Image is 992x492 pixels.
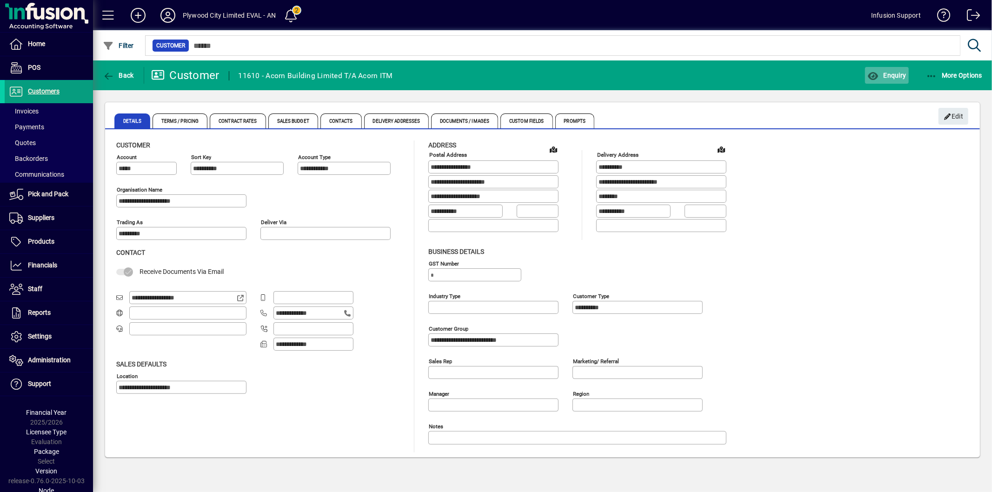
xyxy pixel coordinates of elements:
span: Edit [944,109,964,124]
mat-label: Location [117,372,138,379]
mat-label: Account Type [298,154,331,160]
mat-label: Industry type [429,293,460,299]
span: Support [28,380,51,387]
button: Filter [100,37,136,54]
span: Financials [28,261,57,269]
span: Prompts [555,113,595,128]
mat-label: Account [117,154,137,160]
span: Suppliers [28,214,54,221]
span: Payments [9,123,44,131]
a: Backorders [5,151,93,166]
a: Home [5,33,93,56]
span: Customer [116,141,150,149]
span: Contacts [320,113,362,128]
button: Profile [153,7,183,24]
span: Package [34,448,59,455]
span: Enquiry [867,72,906,79]
span: Reports [28,309,51,316]
a: Support [5,372,93,396]
button: Add [123,7,153,24]
span: Quotes [9,139,36,146]
span: Delivery Addresses [364,113,429,128]
a: Products [5,230,93,253]
mat-label: Sales rep [429,358,452,364]
mat-label: Deliver via [261,219,286,226]
span: Backorders [9,155,48,162]
mat-label: Manager [429,390,449,397]
mat-label: Notes [429,423,443,429]
span: POS [28,64,40,71]
a: Invoices [5,103,93,119]
mat-label: Customer group [429,325,468,332]
span: Administration [28,356,71,364]
a: Payments [5,119,93,135]
span: Contract Rates [210,113,266,128]
a: View on map [546,142,561,157]
button: Back [100,67,136,84]
span: Address [428,141,456,149]
button: More Options [924,67,985,84]
a: Logout [960,2,980,32]
span: Sales defaults [116,360,166,368]
span: Financial Year [27,409,67,416]
mat-label: Organisation name [117,186,162,193]
span: Contact [116,249,145,256]
a: View on map [714,142,729,157]
div: Plywood City Limited EVAL - AN [183,8,276,23]
span: Settings [28,332,52,340]
a: POS [5,56,93,80]
span: Customers [28,87,60,95]
a: Suppliers [5,206,93,230]
span: Home [28,40,45,47]
a: Settings [5,325,93,348]
a: Pick and Pack [5,183,93,206]
a: Reports [5,301,93,325]
div: 11610 - Acorn Building Limited T/A Acorn ITM [239,68,393,83]
span: Custom Fields [500,113,553,128]
div: Customer [151,68,220,83]
a: Administration [5,349,93,372]
a: Quotes [5,135,93,151]
div: Infusion Support [871,8,921,23]
span: Documents / Images [431,113,498,128]
a: Staff [5,278,93,301]
span: Filter [103,42,134,49]
button: Enquiry [865,67,908,84]
span: Communications [9,171,64,178]
mat-label: Sort key [191,154,211,160]
span: Terms / Pricing [153,113,208,128]
mat-label: Customer type [573,293,609,299]
span: More Options [926,72,983,79]
app-page-header-button: Back [93,67,144,84]
span: Back [103,72,134,79]
span: Business details [428,248,484,255]
mat-label: Trading as [117,219,143,226]
span: Customer [156,41,185,50]
mat-label: GST Number [429,260,459,266]
span: Products [28,238,54,245]
a: Communications [5,166,93,182]
span: Invoices [9,107,39,115]
span: Staff [28,285,42,293]
a: Financials [5,254,93,277]
span: Version [36,467,58,475]
button: Edit [939,108,968,125]
mat-label: Region [573,390,589,397]
a: Knowledge Base [930,2,951,32]
span: Licensee Type [27,428,67,436]
span: Sales Budget [268,113,318,128]
mat-label: Marketing/ Referral [573,358,619,364]
span: Details [114,113,150,128]
span: Receive Documents Via Email [140,268,224,275]
span: Pick and Pack [28,190,68,198]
